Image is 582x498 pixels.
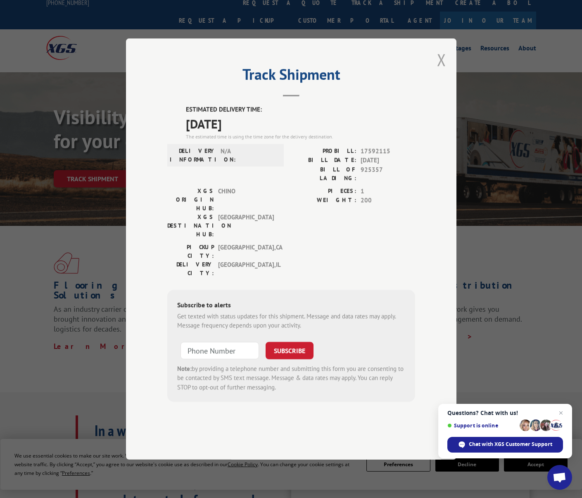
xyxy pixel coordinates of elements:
span: CHINO [218,187,274,213]
span: Chat with XGS Customer Support [469,441,552,448]
div: Get texted with status updates for this shipment. Message and data rates may apply. Message frequ... [177,312,405,330]
span: [GEOGRAPHIC_DATA] , IL [218,260,274,277]
label: BILL OF LADING: [291,165,356,183]
div: The estimated time is using the time zone for the delivery destination. [186,133,415,140]
label: BILL DATE: [291,156,356,165]
span: [GEOGRAPHIC_DATA] [218,213,274,239]
div: Subscribe to alerts [177,300,405,312]
div: by providing a telephone number and submitting this form you are consenting to be contacted by SM... [177,364,405,392]
label: ESTIMATED DELIVERY TIME: [186,105,415,114]
span: 925357 [361,165,415,183]
span: [DATE] [186,114,415,133]
label: DELIVERY CITY: [167,260,214,277]
a: Open chat [547,465,572,490]
span: N/A [221,147,276,164]
span: 200 [361,196,415,205]
span: 1 [361,187,415,196]
strong: Note: [177,365,192,372]
label: XGS ORIGIN HUB: [167,187,214,213]
span: [GEOGRAPHIC_DATA] , CA [218,243,274,260]
button: SUBSCRIBE [266,342,314,359]
button: Close modal [437,49,446,71]
span: Chat with XGS Customer Support [447,437,563,453]
h2: Track Shipment [167,69,415,84]
span: [DATE] [361,156,415,165]
span: Questions? Chat with us! [447,410,563,416]
label: XGS DESTINATION HUB: [167,213,214,239]
input: Phone Number [181,342,259,359]
label: PROBILL: [291,147,356,156]
span: 17592115 [361,147,415,156]
label: WEIGHT: [291,196,356,205]
label: PIECES: [291,187,356,196]
label: PICKUP CITY: [167,243,214,260]
label: DELIVERY INFORMATION: [170,147,216,164]
span: Support is online [447,422,517,429]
